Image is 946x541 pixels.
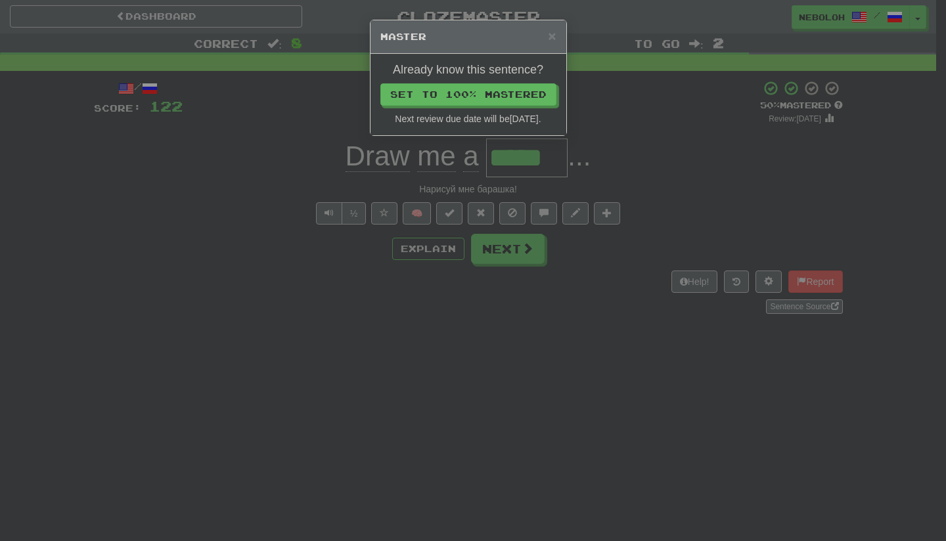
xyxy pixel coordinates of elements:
h4: Already know this sentence? [380,64,556,77]
span: × [548,28,556,43]
button: Close [548,29,556,43]
button: Set to 100% Mastered [380,83,556,106]
div: Next review due date will be [DATE] . [380,112,556,125]
h5: Master [380,30,556,43]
